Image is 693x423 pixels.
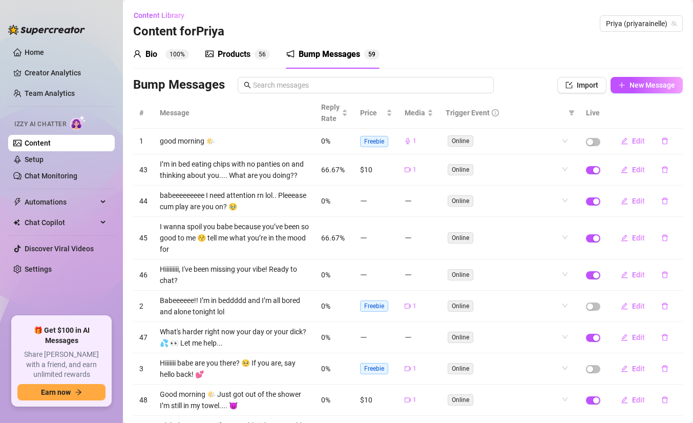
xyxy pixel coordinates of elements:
[133,129,154,154] td: 1
[621,334,628,341] span: edit
[133,97,154,129] th: #
[661,137,668,145] span: delete
[17,350,106,380] span: Share [PERSON_NAME] with a friend, and earn unlimited rewards
[70,115,86,130] img: AI Chatter
[25,245,94,253] a: Discover Viral Videos
[133,259,154,291] td: 46
[611,77,683,93] button: New Message
[321,396,330,404] span: 0%
[360,300,388,312] span: Freebie
[321,197,330,205] span: 0%
[448,300,473,312] span: Online
[354,97,398,129] th: Price
[218,48,250,61] div: Products
[621,271,628,278] span: edit
[632,271,645,279] span: Edit
[577,81,598,89] span: Import
[671,21,677,27] span: team
[154,291,315,322] td: Babeeeeee!! I’m in beddddd and I’m all bored and alone tonight lol
[661,365,668,372] span: delete
[154,353,315,385] td: Hiiiiiii babe are you there? 🥺 If you are, say hello back! 💕
[133,186,154,217] td: 44
[321,102,340,124] span: Reply Rate
[8,25,85,35] img: logo-BBDzfeDw.svg
[653,230,677,246] button: delete
[154,97,315,129] th: Message
[661,234,668,241] span: delete
[25,48,44,56] a: Home
[448,135,473,147] span: Online
[405,167,411,173] span: video-camera
[661,197,668,205] span: delete
[557,77,606,93] button: Import
[154,217,315,259] td: I wanna spoil you babe because you’ve been so good to me 😚 tell me what you’re in the mood for
[621,197,628,205] span: edit
[360,197,367,205] span: minus
[613,329,653,346] button: Edit
[613,230,653,246] button: Edit
[17,384,106,400] button: Earn nowarrow-right
[405,303,411,309] span: video-camera
[405,334,412,341] span: minus
[613,360,653,377] button: Edit
[133,7,193,24] button: Content Library
[321,365,330,373] span: 0%
[621,396,628,404] span: edit
[25,139,51,147] a: Content
[17,326,106,346] span: 🎁 Get $100 in AI Messages
[448,195,473,207] span: Online
[448,232,473,244] span: Online
[133,77,225,93] h3: Bump Messages
[398,97,439,129] th: Media
[360,363,388,374] span: Freebie
[25,214,97,231] span: Chat Copilot
[154,129,315,154] td: good morning 🌤️
[653,193,677,209] button: delete
[14,119,66,129] span: Izzy AI Chatter
[621,234,628,241] span: edit
[154,259,315,291] td: Hiiiiiiiii, I've been missing your vibe! Ready to chat?
[405,234,412,241] span: minus
[405,138,411,144] span: audio
[613,298,653,314] button: Edit
[405,197,412,205] span: minus
[154,154,315,186] td: I’m in bed eating chips with no panties on and thinking about you.... What are you doing??
[360,334,367,341] span: minus
[621,365,628,372] span: edit
[413,395,416,405] span: 1
[618,82,625,89] span: plus
[133,385,154,416] td: 48
[372,51,375,58] span: 9
[133,322,154,353] td: 47
[133,154,154,186] td: 43
[255,49,270,59] sup: 56
[613,162,653,178] button: Edit
[321,137,330,145] span: 0%
[25,155,44,164] a: Setup
[145,48,157,61] div: Bio
[621,137,628,145] span: edit
[632,396,645,404] span: Edit
[632,166,645,174] span: Edit
[354,154,398,186] td: $10
[13,219,20,226] img: Chat Copilot
[133,24,224,40] h3: Content for Priya
[565,82,573,89] span: import
[661,271,668,278] span: delete
[661,166,668,173] span: delete
[25,172,77,180] a: Chat Monitoring
[413,364,416,374] span: 1
[448,363,473,374] span: Online
[613,392,653,408] button: Edit
[405,366,411,372] span: video-camera
[566,105,577,120] span: filter
[205,50,214,58] span: picture
[360,234,367,241] span: minus
[632,333,645,341] span: Edit
[262,51,266,58] span: 6
[632,137,645,145] span: Edit
[154,186,315,217] td: babeeeeeeeee I need attention rn lol.. Pleeease cum play are you on? 🥹
[413,301,416,311] span: 1
[661,303,668,310] span: delete
[354,385,398,416] td: $10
